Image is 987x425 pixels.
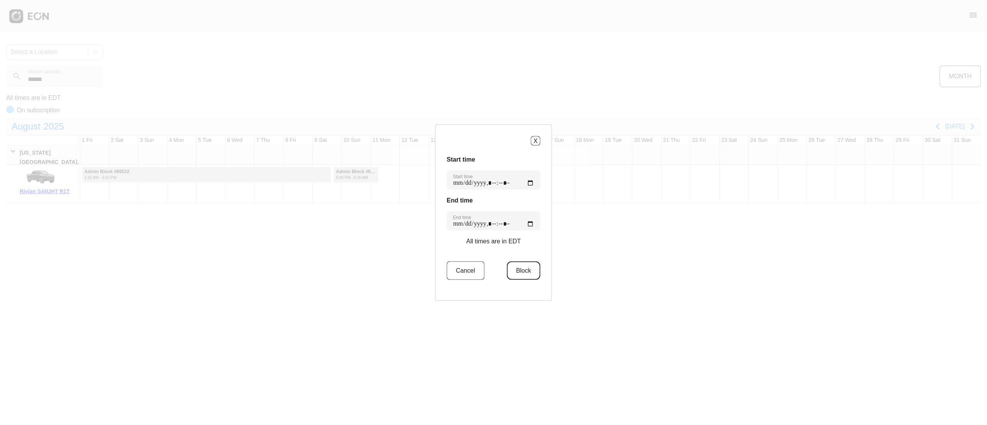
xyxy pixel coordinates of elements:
h3: Start time [447,155,541,164]
button: X [531,136,541,146]
button: Block [507,261,540,280]
label: End time [453,214,471,221]
p: All times are in EDT [466,237,520,246]
label: Start time [453,174,473,180]
button: Cancel [447,261,485,280]
h3: End time [447,196,541,205]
